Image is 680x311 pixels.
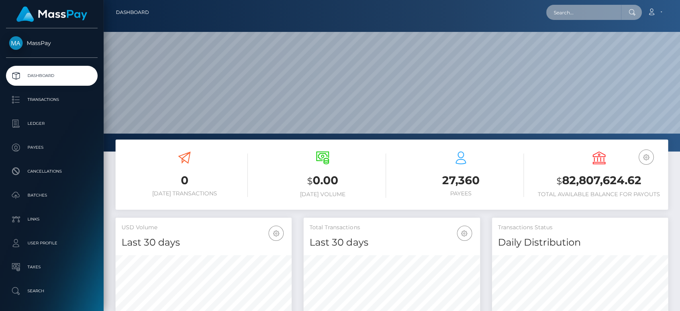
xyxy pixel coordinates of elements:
[260,191,386,198] h6: [DATE] Volume
[310,236,474,250] h4: Last 30 days
[6,185,98,205] a: Batches
[121,190,248,197] h6: [DATE] Transactions
[6,39,98,47] span: MassPay
[398,190,524,197] h6: Payees
[9,285,94,297] p: Search
[9,261,94,273] p: Taxes
[536,173,662,189] h3: 82,807,624.62
[9,213,94,225] p: Links
[6,161,98,181] a: Cancellations
[116,4,149,21] a: Dashboard
[6,257,98,277] a: Taxes
[6,138,98,157] a: Payees
[9,94,94,106] p: Transactions
[9,189,94,201] p: Batches
[498,224,662,232] h5: Transactions Status
[6,233,98,253] a: User Profile
[9,142,94,154] p: Payees
[16,6,87,22] img: MassPay Logo
[557,175,562,187] small: $
[260,173,386,189] h3: 0.00
[398,173,524,188] h3: 27,360
[310,224,474,232] h5: Total Transactions
[6,66,98,86] a: Dashboard
[9,118,94,130] p: Ledger
[6,114,98,134] a: Ledger
[9,165,94,177] p: Cancellations
[536,191,662,198] h6: Total Available Balance for Payouts
[121,173,248,188] h3: 0
[6,281,98,301] a: Search
[6,209,98,229] a: Links
[307,175,313,187] small: $
[6,90,98,110] a: Transactions
[9,70,94,82] p: Dashboard
[9,36,23,50] img: MassPay
[121,236,286,250] h4: Last 30 days
[546,5,621,20] input: Search...
[498,236,662,250] h4: Daily Distribution
[9,237,94,249] p: User Profile
[121,224,286,232] h5: USD Volume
